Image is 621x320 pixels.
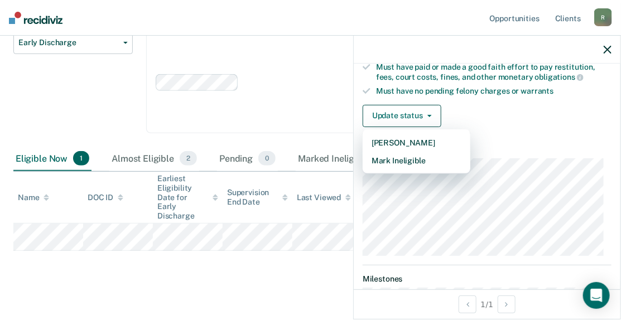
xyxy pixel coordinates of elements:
button: Next Opportunity [498,295,516,313]
button: Previous Opportunity [459,295,476,313]
button: Mark Ineligible [363,152,470,169]
div: Name [18,193,49,202]
div: Must have paid or made a good faith effort to pay restitution, fees, court costs, fines, and othe... [376,62,612,81]
div: Eligible Now [13,147,92,171]
div: Supervision End Date [227,188,288,207]
span: Early Discharge [18,38,119,47]
span: 2 [180,151,197,166]
dt: Supervision [363,145,612,154]
span: 1 [73,151,89,166]
span: obligations [535,72,584,81]
div: Earliest Eligibility Date for Early Discharge [157,174,218,221]
div: 1 / 1 [354,289,620,319]
button: Update status [363,105,441,127]
img: Recidiviz [9,12,62,24]
button: [PERSON_NAME] [363,134,470,152]
div: Must have no pending felony charges or [376,86,612,96]
div: DOC ID [88,193,123,202]
div: Almost Eligible [109,147,199,171]
div: Pending [217,147,278,171]
div: R [594,8,612,26]
span: 0 [258,151,276,166]
span: warrants [521,86,554,95]
div: Marked Ineligible [296,147,396,171]
dt: Milestones [363,274,612,284]
div: Open Intercom Messenger [583,282,610,309]
div: Last Viewed [297,193,351,202]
